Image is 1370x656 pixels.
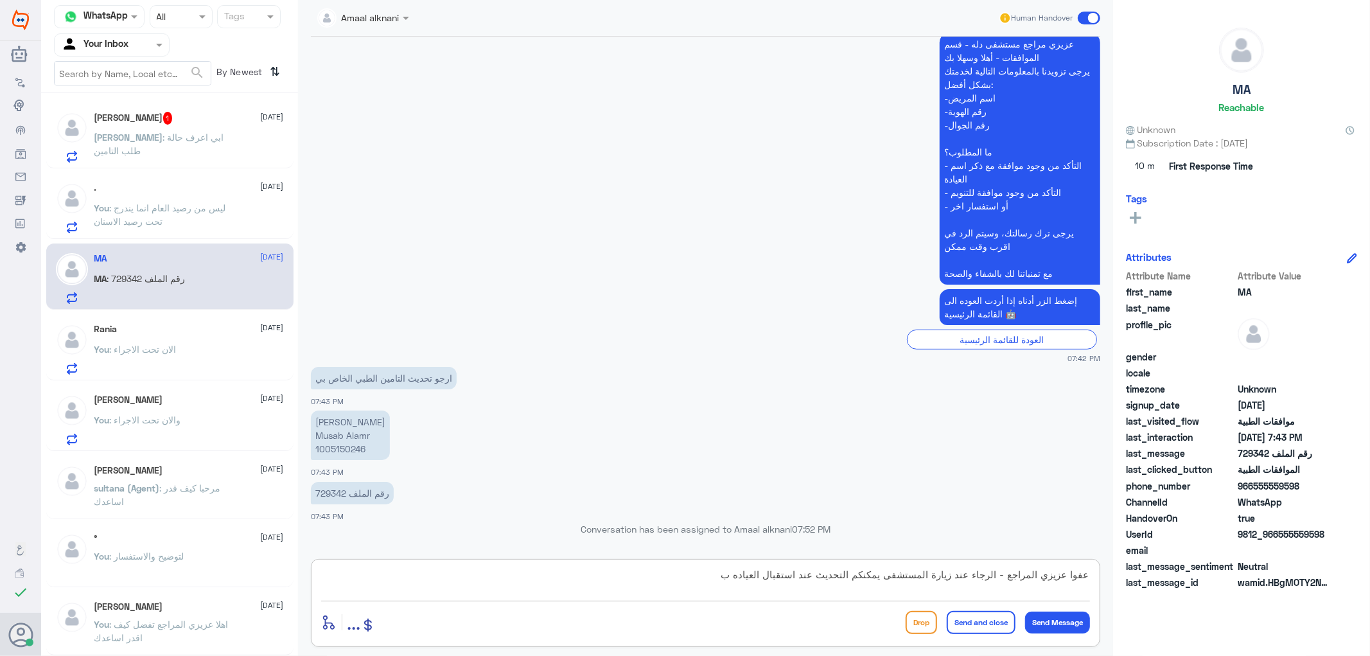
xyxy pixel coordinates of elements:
[1169,159,1253,173] span: First Response Time
[1238,382,1331,396] span: Unknown
[1238,430,1331,444] span: 2025-09-20T16:43:44.739Z
[94,414,110,425] span: You
[222,9,245,26] div: Tags
[906,611,937,634] button: Drop
[94,551,110,562] span: You
[940,289,1100,325] p: 20/9/2025, 7:42 PM
[1238,479,1331,493] span: 966555559598
[1126,463,1235,476] span: last_clicked_button
[907,330,1097,350] div: العودة للقائمة الرئيسية
[1238,463,1331,476] span: الموافقات الطبية
[94,202,110,213] span: You
[1238,366,1331,380] span: null
[94,619,229,643] span: : اهلا عزيزي المراجع تفضل كيف اقدر اساعدك
[1126,414,1235,428] span: last_visited_flow
[56,182,88,215] img: defaultAdmin.png
[56,533,88,565] img: defaultAdmin.png
[1233,82,1251,97] h5: MA
[1126,576,1235,589] span: last_message_id
[1238,350,1331,364] span: null
[947,611,1015,634] button: Send and close
[55,62,211,85] input: Search by Name, Local etc…
[12,10,29,30] img: Widebot Logo
[347,608,360,637] button: ...
[56,112,88,144] img: defaultAdmin.png
[94,394,163,405] h5: mostafa khalil
[94,533,98,544] h5: °
[94,112,173,125] h5: Abdullah Alsaadi
[94,273,107,284] span: MA
[1126,301,1235,315] span: last_name
[94,202,226,227] span: : ليس من رصيد العام انما يندرج تحت رصيد الاسنان
[1238,511,1331,525] span: true
[261,531,284,543] span: [DATE]
[1012,12,1073,24] span: Human Handover
[1238,544,1331,557] span: null
[211,61,265,87] span: By Newest
[261,463,284,475] span: [DATE]
[110,344,177,355] span: : الان تحت الاجراء
[1126,430,1235,444] span: last_interaction
[163,112,173,125] span: 1
[1126,447,1235,460] span: last_message
[1238,398,1331,412] span: 2025-09-20T16:42:23.506Z
[311,367,457,389] p: 20/9/2025, 7:43 PM
[1126,495,1235,509] span: ChannelId
[1126,366,1235,380] span: locale
[1126,136,1357,150] span: Subscription Date : [DATE]
[94,132,163,143] span: [PERSON_NAME]
[61,35,80,55] img: yourInbox.svg
[1126,560,1235,573] span: last_message_sentiment
[1238,318,1270,350] img: defaultAdmin.png
[1126,398,1235,412] span: signup_date
[261,251,284,263] span: [DATE]
[261,181,284,192] span: [DATE]
[1126,318,1235,348] span: profile_pic
[1219,102,1265,113] h6: Reachable
[56,601,88,634] img: defaultAdmin.png
[1238,414,1331,428] span: موافقات الطبية
[94,483,160,493] span: sultana (Agent)
[8,623,33,647] button: Avatar
[261,599,284,611] span: [DATE]
[1126,479,1235,493] span: phone_number
[261,393,284,404] span: [DATE]
[311,512,344,520] span: 07:43 PM
[1238,576,1331,589] span: wamid.HBgMOTY2NTU1NTU5NTk4FQIAEhgUM0FGQzMyQzJEMUVCREE0QjhGMDQA
[311,522,1100,536] p: Conversation has been assigned to Amaal alknani
[110,551,184,562] span: : لتوضيح والاستفسار
[94,465,163,476] h5: Ahmed
[189,65,205,80] span: search
[1238,560,1331,573] span: 0
[94,253,107,264] h5: MA
[56,394,88,427] img: defaultAdmin.png
[261,322,284,333] span: [DATE]
[1126,544,1235,557] span: email
[940,33,1100,285] p: 20/9/2025, 7:42 PM
[1126,251,1172,263] h6: Attributes
[1238,495,1331,509] span: 2
[1025,612,1090,634] button: Send Message
[311,482,394,504] p: 20/9/2025, 7:43 PM
[311,468,344,476] span: 07:43 PM
[311,397,344,405] span: 07:43 PM
[56,253,88,285] img: defaultAdmin.png
[189,62,205,84] button: search
[1126,527,1235,541] span: UserId
[1126,269,1235,283] span: Attribute Name
[1220,28,1263,72] img: defaultAdmin.png
[347,610,360,634] span: ...
[1067,353,1100,364] span: 07:42 PM
[61,7,80,26] img: whatsapp.png
[1126,285,1235,299] span: first_name
[270,61,281,82] i: ⇅
[311,411,390,460] p: 20/9/2025, 7:43 PM
[94,324,118,335] h5: Rania
[1238,269,1331,283] span: Attribute Value
[56,465,88,497] img: defaultAdmin.png
[261,111,284,123] span: [DATE]
[1126,155,1164,178] span: 10 m
[94,344,110,355] span: You
[1238,527,1331,541] span: 9812_966555559598
[792,524,830,535] span: 07:52 PM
